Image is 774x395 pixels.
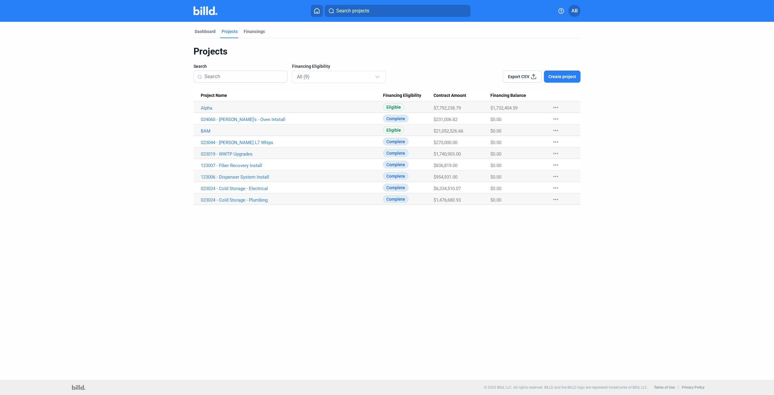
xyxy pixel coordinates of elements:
[434,174,457,180] span: $954,931.00
[383,93,421,98] span: Financing Eligibility
[201,186,383,191] a: 023024 - Cold Storage - Electrical
[193,63,207,69] span: Search
[383,115,408,122] span: Complete
[490,117,501,122] span: $0.00
[678,385,679,390] p: |
[552,138,559,146] mat-icon: more_horiz
[490,163,501,168] span: $0.00
[654,385,675,390] b: Terms of Use
[571,7,578,15] span: AB
[552,161,559,169] mat-icon: more_horiz
[383,161,408,168] span: Complete
[383,138,408,145] span: Complete
[490,140,501,145] span: $0.00
[201,93,383,98] div: Project Name
[383,103,404,111] span: Eligible
[201,128,383,134] a: BAM
[195,28,216,35] div: Dashboard
[490,93,546,98] div: Financing Balance
[434,140,457,145] span: $270,000.00
[193,46,580,57] div: Projects
[383,184,408,191] span: Complete
[383,195,408,203] span: Complete
[490,93,526,98] span: Financing Balance
[201,105,383,111] a: Alpha
[434,197,461,203] span: $1,476,680.93
[682,385,704,390] b: Privacy Policy
[434,186,461,191] span: $6,334,510.07
[383,149,408,157] span: Complete
[434,93,466,98] span: Contract Amount
[490,128,501,134] span: $0.00
[193,6,217,15] img: Billd Company Logo
[552,115,559,123] mat-icon: more_horiz
[383,93,434,98] div: Financing Eligibility
[434,128,463,134] span: $21,052,526.66
[568,5,580,17] button: AB
[434,163,457,168] span: $836,819.00
[222,28,238,35] div: Projects
[201,140,383,145] a: 023044 - [PERSON_NAME] L7 Whips
[484,385,648,390] p: © 2025 Billd, LLC. All rights reserved. BILLD and the BILLD logo are registered trademarks of Bil...
[201,197,383,203] a: 023024 - Cold Storage - Plumbing
[383,172,408,180] span: Complete
[552,173,559,180] mat-icon: more_horiz
[201,174,383,180] a: 123006 - Dispenser System Install
[552,104,559,111] mat-icon: more_horiz
[201,93,227,98] span: Project Name
[383,126,404,134] span: Eligible
[434,93,490,98] div: Contract Amount
[490,186,501,191] span: $0.00
[72,385,85,390] img: logo
[434,151,461,157] span: $1,740,903.00
[490,197,501,203] span: $0.00
[201,117,383,122] a: 024060 - [PERSON_NAME]'s - Oven Intstall
[508,74,529,80] span: Export CSV
[552,150,559,157] mat-icon: more_horiz
[490,151,501,157] span: $0.00
[201,151,383,157] a: 023019 - WWTP Upgrades
[434,117,457,122] span: $231,006.82
[336,7,369,15] span: Search projects
[204,70,283,83] input: Search
[552,196,559,203] mat-icon: more_horiz
[201,163,383,168] a: 123007 - Fiber Recovery Install
[552,184,559,192] mat-icon: more_horiz
[297,74,310,80] mat-select-trigger: All (9)
[548,74,576,80] span: Create project
[503,71,541,83] button: Export CSV
[244,28,265,35] div: Financings
[544,71,580,83] button: Create project
[325,5,470,17] button: Search projects
[434,105,461,111] span: $7,792,238.79
[292,63,330,69] span: Financing Eligibility
[490,105,518,111] span: $1,732,404.59
[490,174,501,180] span: $0.00
[552,127,559,134] mat-icon: more_horiz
